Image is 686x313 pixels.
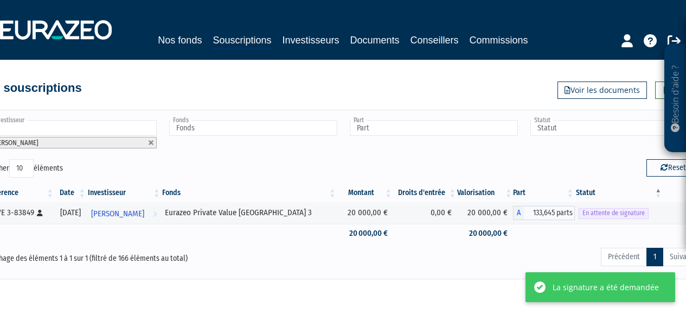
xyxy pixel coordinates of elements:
div: La signature a été demandée [553,281,659,293]
th: Statut : activer pour trier la colonne par ordre d&eacute;croissant [575,184,663,202]
span: En attente de signature [579,208,649,218]
div: A - Eurazeo Private Value Europe 3 [513,206,575,220]
i: Voir l'investisseur [153,204,157,224]
th: Droits d'entrée: activer pour trier la colonne par ordre croissant [393,184,457,202]
select: Afficheréléments [9,159,34,178]
div: [DATE] [59,207,83,218]
a: 1 [646,248,663,266]
th: Fonds: activer pour trier la colonne par ordre croissant [161,184,337,202]
a: Souscriptions [213,33,271,49]
div: Eurazeo Private Value [GEOGRAPHIC_DATA] 3 [165,207,333,218]
a: Investisseurs [282,33,339,48]
p: Besoin d'aide ? [669,49,682,147]
td: 20 000,00 € [457,202,513,224]
th: Investisseur: activer pour trier la colonne par ordre croissant [87,184,162,202]
span: [PERSON_NAME] [91,204,144,224]
a: Commissions [470,33,528,48]
td: 20 000,00 € [337,202,393,224]
th: Date: activer pour trier la colonne par ordre croissant [55,184,87,202]
th: Valorisation: activer pour trier la colonne par ordre croissant [457,184,513,202]
span: 133,645 parts [524,206,575,220]
i: [Français] Personne physique [37,210,43,216]
a: Nos fonds [158,33,202,48]
a: [PERSON_NAME] [87,202,162,224]
a: Conseillers [411,33,459,48]
td: 0,00 € [393,202,457,224]
td: 20 000,00 € [337,224,393,243]
span: A [513,206,524,220]
a: Voir les documents [557,82,647,99]
th: Montant: activer pour trier la colonne par ordre croissant [337,184,393,202]
td: 20 000,00 € [457,224,513,243]
th: Part: activer pour trier la colonne par ordre croissant [513,184,575,202]
a: Documents [350,33,400,48]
